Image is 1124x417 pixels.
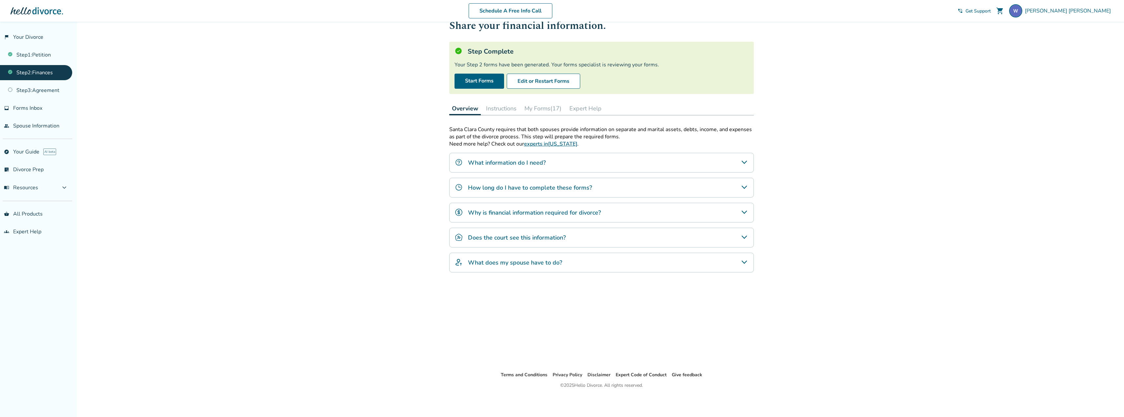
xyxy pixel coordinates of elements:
span: groups [4,229,9,234]
li: Disclaimer [587,371,610,379]
a: Start Forms [455,74,504,89]
p: Santa Clara County requires that both spouses provide information on separate and marital assets,... [449,126,754,140]
img: Why is financial information required for divorce? [455,208,463,216]
div: © 2025 Hello Divorce. All rights reserved. [560,382,643,389]
h4: What information do I need? [468,158,546,167]
span: list_alt_check [4,167,9,172]
button: Edit or Restart Forms [507,74,580,89]
h4: What does my spouse have to do? [468,258,562,267]
p: Need more help? Check out our . [449,140,754,148]
span: inbox [4,105,9,111]
span: AI beta [43,149,56,155]
h4: Why is financial information required for divorce? [468,208,601,217]
a: Privacy Policy [553,372,582,378]
span: Resources [4,184,38,191]
span: people [4,123,9,128]
a: experts in[US_STATE] [524,140,577,148]
h1: Share your financial information. [449,18,754,34]
button: Instructions [483,102,519,115]
button: My Forms(17) [522,102,564,115]
div: What does my spouse have to do? [449,253,754,272]
span: phone_in_talk [958,8,963,13]
img: workspace [1009,4,1022,17]
span: menu_book [4,185,9,190]
a: Terms and Conditions [501,372,547,378]
img: What information do I need? [455,158,463,166]
div: How long do I have to complete these forms? [449,178,754,197]
button: Overview [449,102,481,115]
span: Get Support [965,8,991,14]
li: Give feedback [672,371,702,379]
iframe: Chat Widget [977,153,1124,417]
h4: Does the court see this information? [468,233,566,242]
img: What does my spouse have to do? [455,258,463,266]
div: What information do I need? [449,153,754,173]
button: Expert Help [567,102,604,115]
h4: How long do I have to complete these forms? [468,183,592,192]
span: shopping_cart [996,7,1004,15]
a: Expert Code of Conduct [616,372,667,378]
a: phone_in_talkGet Support [958,8,991,14]
span: expand_more [60,184,68,192]
span: explore [4,149,9,154]
div: Your Step 2 forms have been generated. Your forms specialist is reviewing your forms. [455,61,749,68]
img: How long do I have to complete these forms? [455,183,463,191]
span: shopping_basket [4,211,9,217]
span: [PERSON_NAME] [PERSON_NAME] [1025,7,1113,14]
div: Why is financial information required for divorce? [449,203,754,222]
div: Does the court see this information? [449,228,754,247]
span: Forms Inbox [13,104,42,112]
span: flag_2 [4,35,9,40]
h5: Step Complete [468,47,514,56]
img: Does the court see this information? [455,233,463,241]
a: Schedule A Free Info Call [469,3,552,18]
